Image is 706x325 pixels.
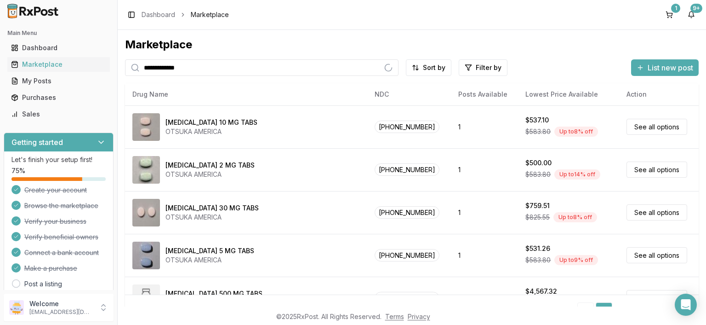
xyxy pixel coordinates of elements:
[525,287,557,296] div: $4,567.32
[626,247,687,263] a: See all options
[619,83,699,105] th: Action
[24,186,87,195] span: Create your account
[406,59,451,76] button: Sort by
[142,10,229,19] nav: breadcrumb
[662,7,677,22] button: 1
[525,244,550,253] div: $531.26
[7,29,110,37] h2: Main Menu
[385,313,404,320] a: Terms
[451,105,518,148] td: 1
[24,232,98,242] span: Verify beneficial owners
[375,121,439,133] span: [PHONE_NUMBER]
[165,203,259,213] div: [MEDICAL_DATA] 30 MG TABS
[132,199,160,226] img: Abilify 30 MG TABS
[165,170,255,179] div: OTSUKA AMERICA
[11,93,106,102] div: Purchases
[631,64,699,73] a: List new post
[451,83,518,105] th: Posts Available
[165,246,254,255] div: [MEDICAL_DATA] 5 MG TABS
[7,56,110,73] a: Marketplace
[142,10,175,19] a: Dashboard
[518,83,619,105] th: Lowest Price Available
[11,137,63,148] h3: Getting started
[525,255,551,265] span: $583.80
[651,302,667,319] a: 26
[614,302,631,319] a: 2
[165,255,254,265] div: OTSUKA AMERICA
[631,59,699,76] button: List new post
[4,90,114,105] button: Purchases
[684,7,699,22] button: 9+
[4,4,63,18] img: RxPost Logo
[525,201,550,210] div: $759.51
[451,148,518,191] td: 1
[476,63,501,72] span: Filter by
[132,113,160,141] img: Abilify 10 MG TABS
[525,170,551,179] span: $583.80
[367,83,451,105] th: NDC
[125,83,367,105] th: Drug Name
[9,300,24,315] img: User avatar
[11,110,106,119] div: Sales
[7,89,110,106] a: Purchases
[24,248,99,257] span: Connect a bank account
[24,264,77,273] span: Make a purchase
[165,127,257,136] div: OTSUKA AMERICA
[7,106,110,122] a: Sales
[451,277,518,319] td: 1
[24,279,62,289] a: Post a listing
[11,60,106,69] div: Marketplace
[132,284,160,312] img: Abiraterone Acetate 500 MG TABS
[554,169,600,180] div: Up to 14 % off
[451,234,518,277] td: 1
[554,127,598,137] div: Up to 8 % off
[7,73,110,89] a: My Posts
[525,213,550,222] span: $825.55
[165,161,255,170] div: [MEDICAL_DATA] 2 MG TABS
[29,308,93,316] p: [EMAIL_ADDRESS][DOMAIN_NAME]
[136,306,217,315] div: Showing 1 to 15 of 377 entries
[191,10,229,19] span: Marketplace
[525,127,551,136] span: $583.80
[11,76,106,86] div: My Posts
[626,290,687,306] a: See all options
[375,292,439,304] span: [PHONE_NUMBER]
[408,313,430,320] a: Privacy
[375,206,439,219] span: [PHONE_NUMBER]
[648,62,693,73] span: List new post
[29,299,93,308] p: Welcome
[24,201,98,210] span: Browse the marketplace
[451,191,518,234] td: 1
[24,217,86,226] span: Verify your business
[626,119,687,135] a: See all options
[525,158,552,168] div: $500.00
[423,63,445,72] span: Sort by
[596,302,612,319] a: 1
[671,4,680,13] div: 1
[11,166,25,175] span: 75 %
[4,41,114,55] button: Dashboard
[132,242,160,269] img: Abilify 5 MG TABS
[11,43,106,52] div: Dashboard
[7,40,110,56] a: Dashboard
[525,116,549,125] div: $537.10
[375,163,439,176] span: [PHONE_NUMBER]
[4,107,114,122] button: Sales
[626,162,687,178] a: See all options
[4,57,114,72] button: Marketplace
[165,289,262,298] div: [MEDICAL_DATA] 500 MG TABS
[4,74,114,88] button: My Posts
[165,213,259,222] div: OTSUKA AMERICA
[553,212,597,222] div: Up to 8 % off
[577,302,688,319] nav: pagination
[132,156,160,184] img: Abilify 2 MG TABS
[690,4,702,13] div: 9+
[626,204,687,221] a: See all options
[554,255,598,265] div: Up to 9 % off
[125,37,699,52] div: Marketplace
[375,249,439,261] span: [PHONE_NUMBER]
[11,155,106,164] p: Let's finish your setup first!
[459,59,507,76] button: Filter by
[165,118,257,127] div: [MEDICAL_DATA] 10 MG TABS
